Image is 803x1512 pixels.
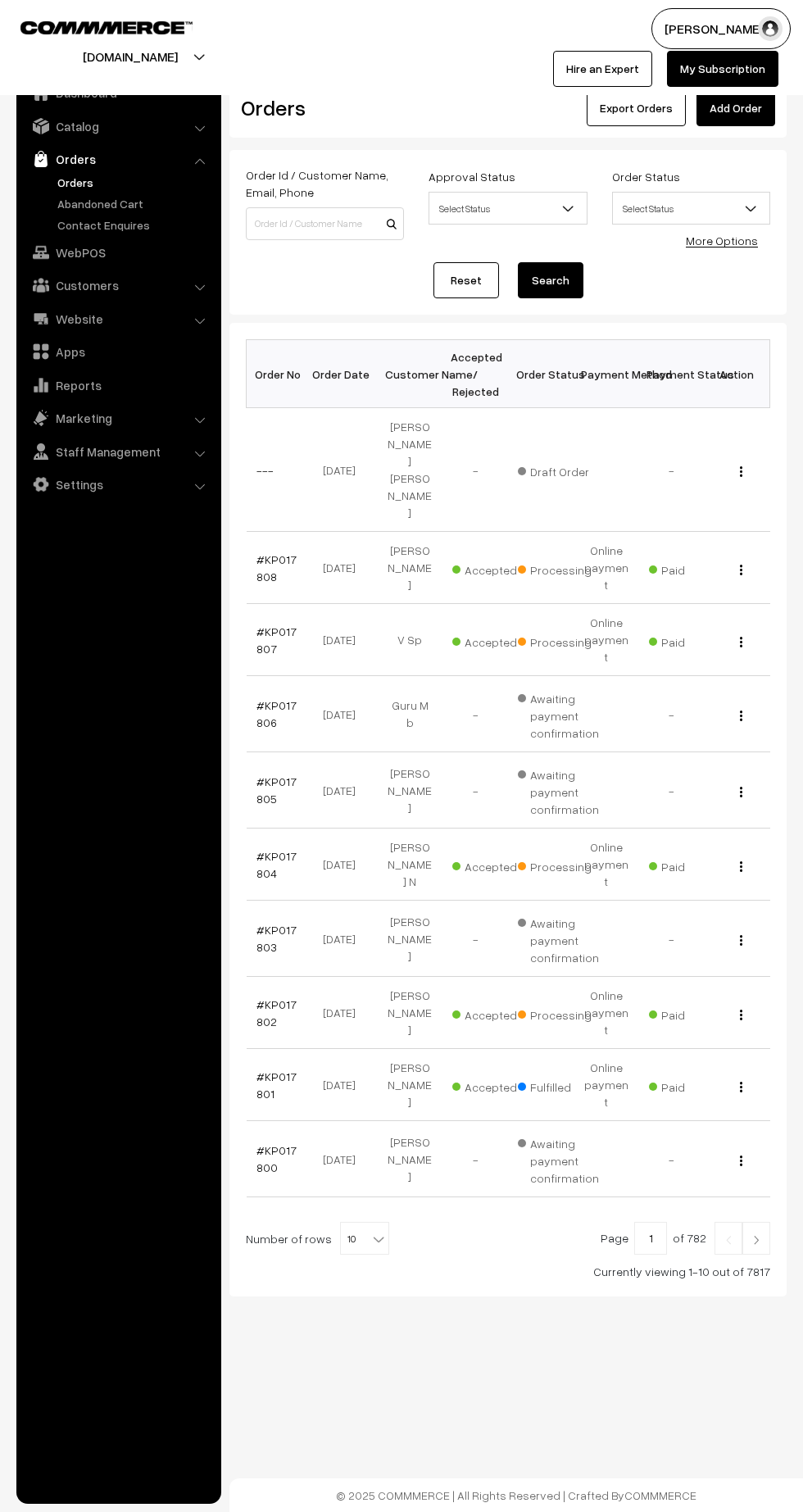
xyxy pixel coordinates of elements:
[740,1010,742,1020] img: Menu
[758,16,783,41] img: user
[20,270,215,300] a: Customers
[574,977,639,1049] td: Online payment
[377,340,442,408] th: Customer Name
[686,234,758,247] a: More Options
[639,901,705,977] td: -
[311,408,377,532] td: [DATE]
[20,370,215,400] a: Reports
[377,604,442,676] td: V Sp
[740,466,742,477] img: Menu
[25,36,235,77] button: [DOMAIN_NAME]
[377,1121,442,1197] td: [PERSON_NAME]
[442,901,508,977] td: -
[442,676,508,752] td: -
[518,854,600,875] span: Processing
[587,90,686,126] button: Export Orders
[429,168,515,185] label: Approval Status
[649,557,731,579] span: Paid
[639,1121,705,1197] td: -
[705,340,770,408] th: Action
[377,532,442,604] td: [PERSON_NAME]
[639,340,705,408] th: Payment Status
[311,829,377,901] td: [DATE]
[20,21,193,34] img: COMMMERCE
[639,408,705,532] td: -
[649,1074,731,1096] span: Paid
[311,604,377,676] td: [DATE]
[311,901,377,977] td: [DATE]
[229,1478,803,1512] footer: © 2025 COMMMERCE | All Rights Reserved | Crafted By
[256,1069,297,1101] a: #KP017801
[651,8,791,49] button: [PERSON_NAME]
[246,166,404,201] label: Order Id / Customer Name, Email, Phone
[574,532,639,604] td: Online payment
[340,1222,389,1255] span: 10
[740,711,742,721] img: Menu
[311,676,377,752] td: [DATE]
[452,854,534,875] span: Accepted
[377,829,442,901] td: [PERSON_NAME] N
[452,1074,534,1096] span: Accepted
[612,192,770,225] span: Select Status
[649,629,731,651] span: Paid
[639,676,705,752] td: -
[749,1235,764,1245] img: Right
[246,1263,770,1280] div: Currently viewing 1-10 out of 7817
[740,861,742,872] img: Menu
[673,1231,706,1245] span: of 782
[377,408,442,532] td: [PERSON_NAME] [PERSON_NAME]
[311,752,377,829] td: [DATE]
[442,1121,508,1197] td: -
[256,552,297,583] a: #KP017808
[53,174,215,191] a: Orders
[20,16,164,36] a: COMMMERCE
[740,1082,742,1092] img: Menu
[20,337,215,366] a: Apps
[508,340,574,408] th: Order Status
[624,1488,696,1502] a: COMMMERCE
[247,340,312,408] th: Order No
[311,532,377,604] td: [DATE]
[613,194,769,223] span: Select Status
[256,923,297,954] a: #KP017803
[518,1074,600,1096] span: Fulfilled
[256,849,297,880] a: #KP017804
[518,762,600,818] span: Awaiting payment confirmation
[740,565,742,575] img: Menu
[601,1231,628,1245] span: Page
[311,977,377,1049] td: [DATE]
[518,629,600,651] span: Processing
[574,1049,639,1121] td: Online payment
[246,1230,332,1247] span: Number of rows
[241,95,402,120] h2: Orders
[452,1002,534,1024] span: Accepted
[377,977,442,1049] td: [PERSON_NAME]
[452,557,534,579] span: Accepted
[429,192,587,225] span: Select Status
[639,752,705,829] td: -
[53,195,215,212] a: Abandoned Cart
[433,262,499,298] a: Reset
[553,51,652,87] a: Hire an Expert
[518,557,600,579] span: Processing
[518,459,600,480] span: Draft Order
[20,470,215,499] a: Settings
[20,304,215,334] a: Website
[20,437,215,466] a: Staff Management
[518,262,583,298] button: Search
[740,787,742,797] img: Menu
[518,1002,600,1024] span: Processing
[53,216,215,234] a: Contact Enquires
[612,168,680,185] label: Order Status
[442,408,508,532] td: -
[452,629,534,651] span: Accepted
[256,774,297,806] a: #KP017805
[377,901,442,977] td: [PERSON_NAME]
[256,463,274,477] a: ---
[20,238,215,267] a: WebPOS
[311,1049,377,1121] td: [DATE]
[256,698,297,729] a: #KP017806
[518,1131,600,1187] span: Awaiting payment confirmation
[442,340,508,408] th: Accepted / Rejected
[518,686,600,742] span: Awaiting payment confirmation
